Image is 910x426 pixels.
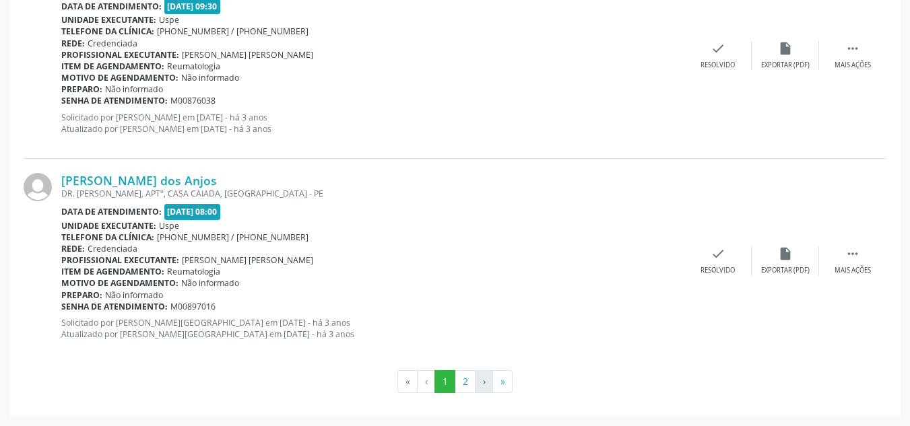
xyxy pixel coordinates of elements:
button: Go to page 2 [455,370,476,393]
span: Reumatologia [167,61,220,72]
button: Go to last page [492,370,513,393]
span: Não informado [105,289,163,301]
span: [PERSON_NAME] [PERSON_NAME] [182,49,313,61]
span: Reumatologia [167,266,220,277]
b: Preparo: [61,83,102,95]
b: Item de agendamento: [61,266,164,277]
div: Resolvido [701,266,735,275]
i: check [711,246,725,261]
img: img [24,173,52,201]
b: Motivo de agendamento: [61,72,178,83]
span: Uspe [159,14,179,26]
b: Telefone da clínica: [61,26,154,37]
b: Unidade executante: [61,220,156,232]
div: DR. [PERSON_NAME], APTº, CASA CAIADA, [GEOGRAPHIC_DATA] - PE [61,188,684,199]
span: Credenciada [88,243,137,254]
span: Não informado [181,72,239,83]
div: Resolvido [701,61,735,70]
p: Solicitado por [PERSON_NAME][GEOGRAPHIC_DATA] em [DATE] - há 3 anos Atualizado por [PERSON_NAME][... [61,317,684,340]
b: Unidade executante: [61,14,156,26]
i: check [711,41,725,56]
b: Rede: [61,38,85,49]
button: Go to next page [475,370,493,393]
span: Não informado [105,83,163,95]
i:  [845,41,860,56]
b: Senha de atendimento: [61,301,168,312]
span: [DATE] 08:00 [164,204,221,219]
ul: Pagination [24,370,886,393]
p: Solicitado por [PERSON_NAME] em [DATE] - há 3 anos Atualizado por [PERSON_NAME] em [DATE] - há 3 ... [61,112,684,135]
span: Uspe [159,220,179,232]
div: Mais ações [835,266,871,275]
b: Motivo de agendamento: [61,277,178,289]
i:  [845,246,860,261]
div: Exportar (PDF) [761,266,810,275]
span: [PHONE_NUMBER] / [PHONE_NUMBER] [157,26,308,37]
span: Não informado [181,277,239,289]
i: insert_drive_file [778,246,793,261]
b: Telefone da clínica: [61,232,154,243]
b: Profissional executante: [61,49,179,61]
div: Exportar (PDF) [761,61,810,70]
span: [PERSON_NAME] [PERSON_NAME] [182,254,313,266]
button: Go to page 1 [434,370,455,393]
span: [PHONE_NUMBER] / [PHONE_NUMBER] [157,232,308,243]
b: Data de atendimento: [61,206,162,217]
b: Item de agendamento: [61,61,164,72]
b: Data de atendimento: [61,1,162,12]
i: insert_drive_file [778,41,793,56]
b: Profissional executante: [61,254,179,266]
span: M00876038 [170,95,216,106]
span: M00897016 [170,301,216,312]
a: [PERSON_NAME] dos Anjos [61,173,217,188]
b: Preparo: [61,289,102,301]
div: Mais ações [835,61,871,70]
b: Senha de atendimento: [61,95,168,106]
span: Credenciada [88,38,137,49]
b: Rede: [61,243,85,254]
